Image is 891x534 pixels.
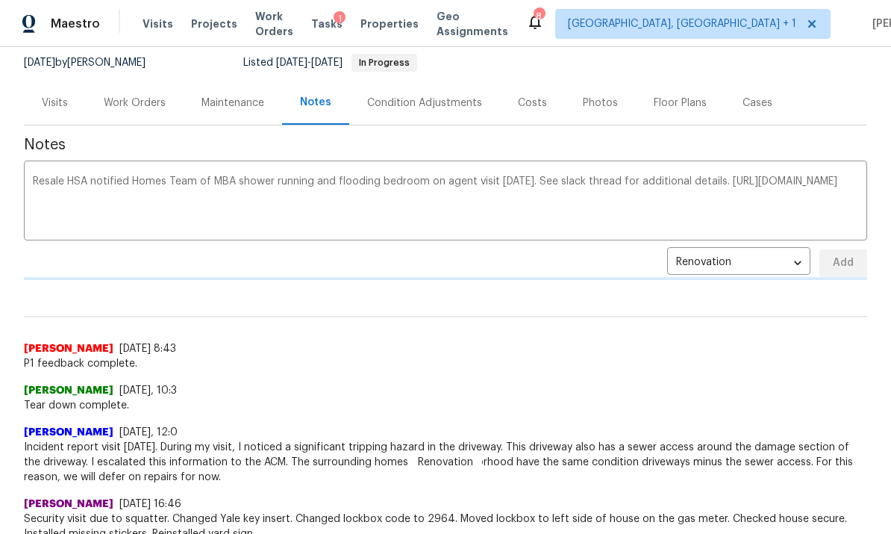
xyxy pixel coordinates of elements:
span: In Progress [353,58,416,67]
div: Floor Plans [654,96,707,111]
div: Cases [742,96,772,111]
span: [DATE], 12:0 [119,427,178,438]
span: - [276,58,343,68]
textarea: Resale HSA notified Homes Team of MBA shower running and flooding bedroom on agent visit [DATE]. ... [33,176,858,229]
span: [PERSON_NAME] [24,341,113,356]
div: Renovation [667,245,810,282]
span: Incident report visit [DATE]. During my visit, I noticed a significant tripping hazard in the dri... [24,440,867,485]
div: Visits [42,96,68,111]
span: [DATE] 16:46 [119,499,181,509]
span: Work Orders [255,9,293,39]
span: [PERSON_NAME] [24,383,113,398]
span: Tasks [311,19,343,29]
div: 1 [334,11,346,26]
div: Photos [583,96,618,111]
span: [PERSON_NAME] [24,497,113,512]
span: [GEOGRAPHIC_DATA], [GEOGRAPHIC_DATA] + 1 [568,16,796,31]
span: [DATE], 10:3 [119,385,177,396]
span: Maestro [51,16,100,31]
span: [DATE] [24,58,55,68]
span: Tear down complete. [24,398,867,413]
span: [DATE] [276,58,307,68]
div: by [PERSON_NAME] [24,54,163,72]
span: P1 feedback complete. [24,356,867,371]
div: Work Orders [104,96,166,111]
span: [DATE] 8:43 [119,344,176,354]
span: Visits [143,16,173,31]
div: Costs [518,96,547,111]
span: Projects [191,16,237,31]
span: [PERSON_NAME] [24,425,113,440]
span: [DATE] [311,58,343,68]
span: Geo Assignments [437,9,508,39]
span: Renovation [409,455,482,470]
div: Notes [300,95,331,110]
span: Notes [24,137,867,152]
span: Listed [243,58,417,68]
div: Maintenance [201,96,264,111]
div: Condition Adjustments [367,96,482,111]
div: 8 [534,9,544,24]
span: Properties [360,16,419,31]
